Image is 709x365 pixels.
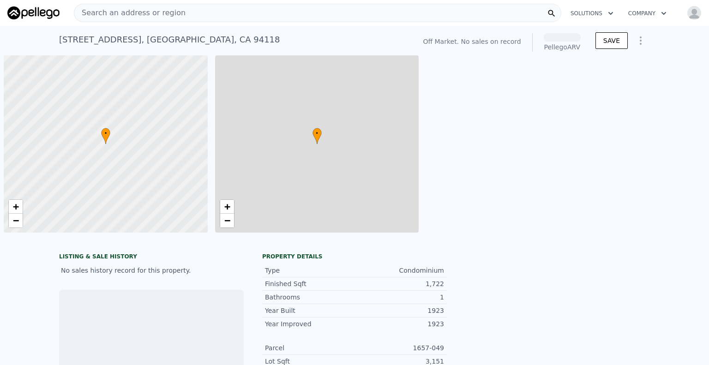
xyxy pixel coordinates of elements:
span: − [224,215,230,226]
img: avatar [687,6,702,20]
div: [STREET_ADDRESS] , [GEOGRAPHIC_DATA] , CA 94118 [59,33,280,46]
button: Show Options [631,31,650,50]
div: 1657-049 [354,343,444,353]
img: Pellego [7,6,60,19]
div: Parcel [265,343,354,353]
div: 1923 [354,319,444,329]
div: Year Improved [265,319,354,329]
span: + [13,201,19,212]
button: Solutions [563,5,621,22]
div: Type [265,266,354,275]
div: Finished Sqft [265,279,354,288]
span: • [101,129,110,138]
button: SAVE [595,32,628,49]
a: Zoom out [9,214,23,227]
div: Off Market. No sales on record [423,37,521,46]
a: Zoom in [220,200,234,214]
a: Zoom out [220,214,234,227]
div: 1 [354,293,444,302]
span: − [13,215,19,226]
div: No sales history record for this property. [59,262,244,279]
button: Company [621,5,674,22]
div: Condominium [354,266,444,275]
div: Property details [262,253,447,260]
div: 1,722 [354,279,444,288]
span: • [312,129,322,138]
span: + [224,201,230,212]
span: Search an address or region [74,7,186,18]
a: Zoom in [9,200,23,214]
div: 1923 [354,306,444,315]
div: • [101,128,110,144]
div: • [312,128,322,144]
div: LISTING & SALE HISTORY [59,253,244,262]
div: Pellego ARV [544,42,581,52]
div: Bathrooms [265,293,354,302]
div: Year Built [265,306,354,315]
